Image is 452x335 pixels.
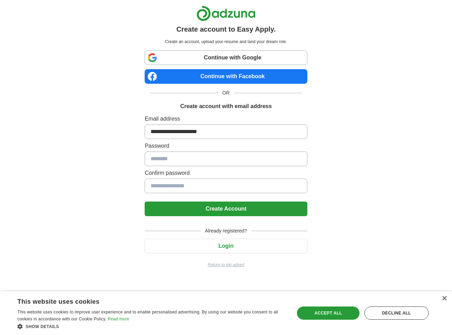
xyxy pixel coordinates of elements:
a: Read more, opens a new window [108,317,129,321]
label: Email address [145,115,307,123]
div: Decline all [364,307,429,320]
span: This website uses cookies to improve user experience and to enable personalised advertising. By u... [17,310,278,321]
div: Accept all [297,307,359,320]
p: Create an account, upload your resume and land your dream role. [146,39,306,45]
a: Return to job advert [145,262,307,268]
span: Show details [26,324,59,329]
a: Login [145,243,307,249]
label: Password [145,142,307,150]
span: Already registered? [201,227,251,235]
a: Continue with Google [145,50,307,65]
span: OR [218,89,234,97]
div: Show details [17,323,286,330]
button: Login [145,239,307,253]
button: Create Account [145,202,307,216]
div: This website uses cookies [17,295,269,306]
label: Confirm password [145,169,307,177]
img: Adzuna logo [196,6,256,21]
div: Close [442,296,447,301]
a: Continue with Facebook [145,69,307,84]
h1: Create account to Easy Apply. [176,24,276,34]
h1: Create account with email address [180,102,272,111]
